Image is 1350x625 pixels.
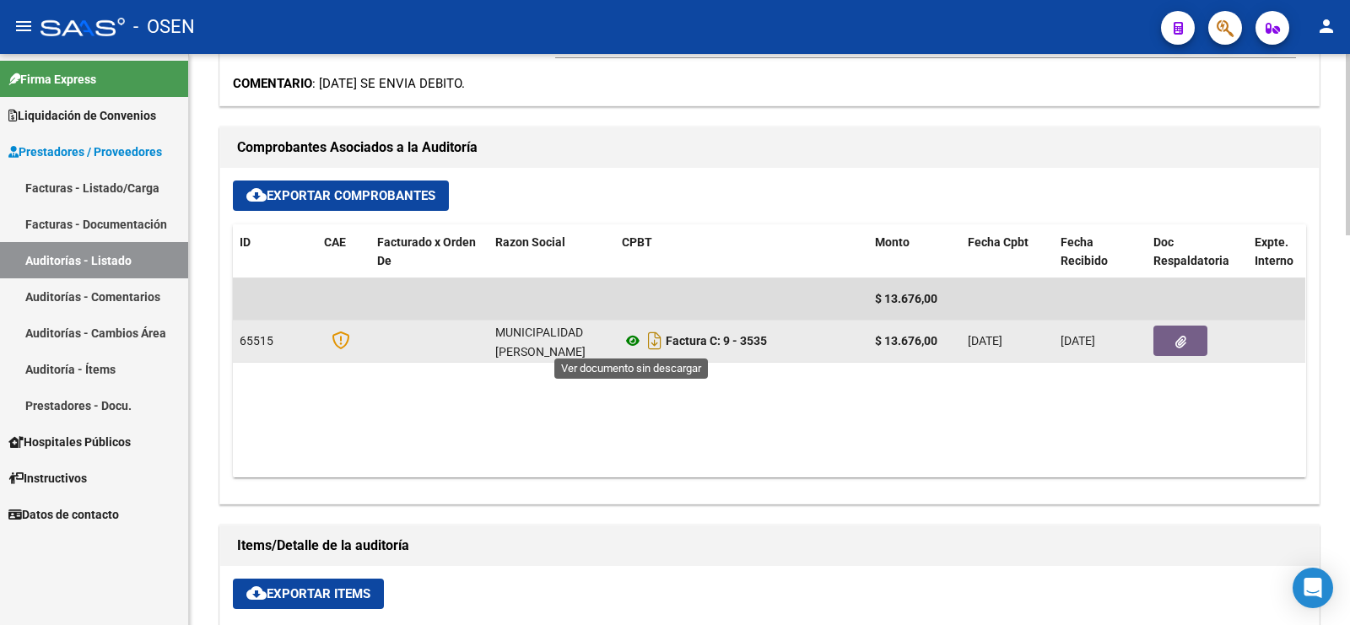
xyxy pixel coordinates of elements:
div: MUNICIPALIDAD [PERSON_NAME][GEOGRAPHIC_DATA] [495,323,609,380]
span: [DATE] [1061,334,1095,348]
span: : [DATE] SE ENVIA DEBITO. [233,76,465,91]
span: - OSEN [133,8,195,46]
span: Fecha Recibido [1061,235,1108,268]
datatable-header-cell: CPBT [615,224,868,280]
datatable-header-cell: Fecha Cpbt [961,224,1054,280]
span: CAE [324,235,346,249]
span: Exportar Comprobantes [246,188,435,203]
mat-icon: menu [13,16,34,36]
datatable-header-cell: CAE [317,224,370,280]
datatable-header-cell: Razon Social [489,224,615,280]
span: $ 13.676,00 [875,292,937,305]
span: Instructivos [8,469,87,488]
datatable-header-cell: Expte. Interno [1248,224,1307,280]
datatable-header-cell: Facturado x Orden De [370,224,489,280]
span: Expte. Interno [1255,235,1293,268]
div: Open Intercom Messenger [1293,568,1333,608]
datatable-header-cell: ID [233,224,317,280]
datatable-header-cell: Fecha Recibido [1054,224,1147,280]
span: CPBT [622,235,652,249]
strong: $ 13.676,00 [875,334,937,348]
span: 65515 [240,334,273,348]
i: Descargar documento [644,327,666,354]
datatable-header-cell: Doc Respaldatoria [1147,224,1248,280]
strong: Factura C: 9 - 3535 [666,334,767,348]
button: Exportar Items [233,579,384,609]
mat-icon: cloud_download [246,185,267,205]
span: Razon Social [495,235,565,249]
span: Hospitales Públicos [8,433,131,451]
span: Facturado x Orden De [377,235,476,268]
h1: Items/Detalle de la auditoría [237,532,1302,559]
mat-icon: cloud_download [246,583,267,603]
span: Monto [875,235,910,249]
span: [DATE] [968,334,1002,348]
span: Prestadores / Proveedores [8,143,162,161]
span: Liquidación de Convenios [8,106,156,125]
mat-icon: person [1316,16,1336,36]
span: Datos de contacto [8,505,119,524]
span: Fecha Cpbt [968,235,1029,249]
button: Exportar Comprobantes [233,180,449,211]
datatable-header-cell: Monto [868,224,961,280]
span: Firma Express [8,70,96,89]
h1: Comprobantes Asociados a la Auditoría [237,134,1302,161]
strong: COMENTARIO [233,76,312,91]
span: Doc Respaldatoria [1153,235,1229,268]
span: Exportar Items [246,586,370,601]
span: ID [240,235,251,249]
